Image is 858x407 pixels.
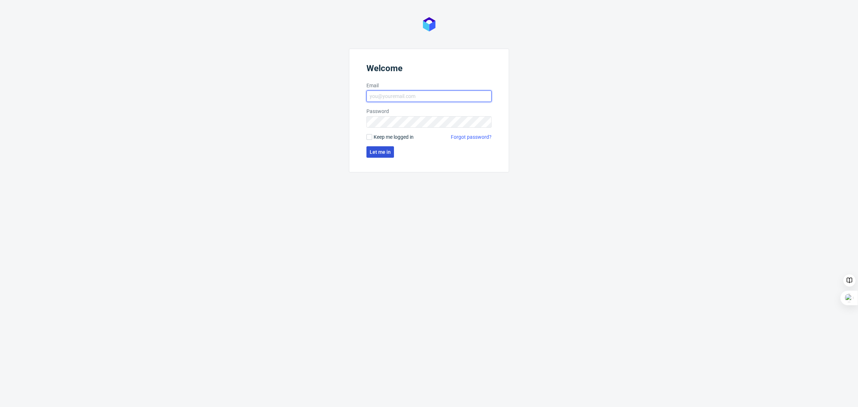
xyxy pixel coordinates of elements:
label: Email [366,82,492,89]
header: Welcome [366,63,492,76]
button: Let me in [366,146,394,158]
input: you@youremail.com [366,90,492,102]
label: Password [366,108,492,115]
span: Keep me logged in [374,133,414,141]
span: Let me in [370,149,391,155]
a: Forgot password? [451,133,492,141]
